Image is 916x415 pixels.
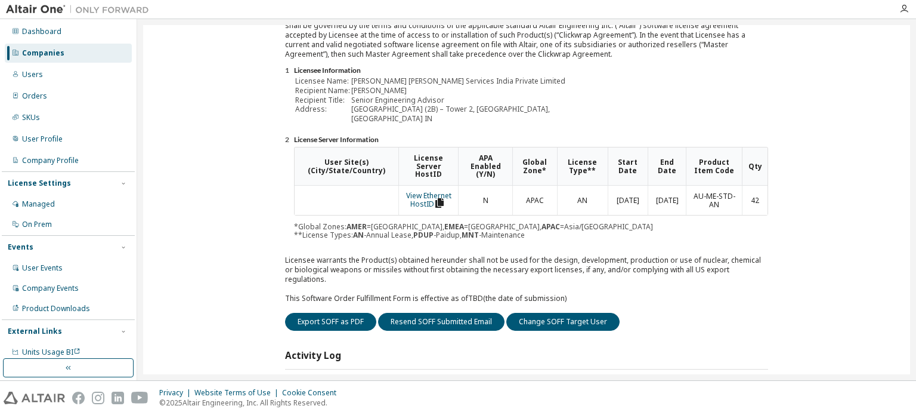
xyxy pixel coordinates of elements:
td: Licensee Name: [295,77,350,85]
th: User Site(s) (City/State/Country) [295,147,398,186]
td: Recipient Title: [295,96,350,104]
td: [GEOGRAPHIC_DATA] (2B) – Tower 2, [GEOGRAPHIC_DATA], [351,105,565,113]
div: Managed [22,199,55,209]
b: MNT [462,230,479,240]
div: Companies [22,48,64,58]
div: Dashboard [22,27,61,36]
div: *Global Zones: =[GEOGRAPHIC_DATA], =[GEOGRAPHIC_DATA], =Asia/[GEOGRAPHIC_DATA] **License Types: -... [294,147,768,239]
li: License Server Information [294,136,768,145]
div: Company Profile [22,156,79,165]
th: Global Zone* [512,147,557,186]
div: Product Downloads [22,304,90,313]
th: Qty [742,147,768,186]
b: PDUP [413,230,434,240]
button: Resend SOFF Submitted Email [378,313,505,331]
img: instagram.svg [92,392,104,404]
img: Altair One [6,4,155,16]
td: AU-ME-STD-AN [686,186,742,215]
span: Units Usage BI [22,347,81,357]
div: User Events [22,263,63,273]
th: License Type** [557,147,608,186]
div: SKUs [22,113,40,122]
img: altair_logo.svg [4,392,65,404]
div: On Prem [22,220,52,229]
h3: Activity Log [285,350,341,362]
b: AN [353,230,364,240]
th: License Server HostID [398,147,458,186]
td: N [458,186,512,215]
td: [GEOGRAPHIC_DATA] IN [351,115,565,123]
th: Product Item Code [686,147,742,186]
b: AMER [346,222,367,232]
div: Privacy [159,388,194,398]
div: License Settings [8,179,71,188]
button: Change SOFF Target User [506,313,620,331]
td: AN [557,186,608,215]
td: Address: [295,105,350,113]
b: APAC [541,222,560,232]
b: EMEA [444,222,464,232]
div: Company Events [22,284,79,293]
img: youtube.svg [131,392,148,404]
th: End Date [648,147,686,186]
div: Orders [22,91,47,101]
div: Events [8,242,33,252]
td: [PERSON_NAME] [351,87,565,95]
td: APAC [512,186,557,215]
td: Senior Engineering Advisor [351,96,565,104]
a: View Ethernet HostID [406,190,451,210]
div: Website Terms of Use [194,388,282,398]
div: External Links [8,327,62,336]
div: User Profile [22,134,63,144]
td: [PERSON_NAME] [PERSON_NAME] Services India Private Limited [351,77,565,85]
p: © 2025 Altair Engineering, Inc. All Rights Reserved. [159,398,343,408]
td: 42 [742,186,768,215]
div: Users [22,70,43,79]
td: [DATE] [608,186,648,215]
img: facebook.svg [72,392,85,404]
th: APA Enabled (Y/N) [458,147,512,186]
button: Export SOFF as PDF [285,313,376,331]
td: Recipient Name: [295,87,350,95]
li: Licensee Information [294,66,768,76]
img: linkedin.svg [112,392,124,404]
td: [DATE] [648,186,686,215]
div: Cookie Consent [282,388,343,398]
th: Start Date [608,147,648,186]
